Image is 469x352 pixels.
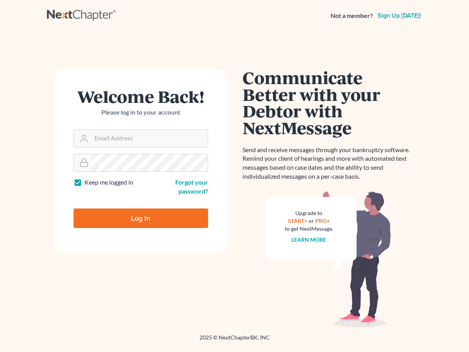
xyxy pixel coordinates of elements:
[175,178,208,195] a: Forgot your password?
[309,217,314,224] span: or
[331,11,373,20] strong: Not a member?
[288,217,307,224] a: START+
[285,225,333,233] div: to get NextMessage.
[315,217,330,224] a: PRO+
[74,208,208,228] input: Log In
[74,108,208,117] p: Please log in to your account
[243,69,415,136] h1: Communicate Better with your Debtor with NextMessage
[74,88,208,105] h1: Welcome Back!
[266,190,391,327] img: nextmessage_bg-59042aed3d76b12b5cd301f8e5b87938c9018125f34e5fa2b7a6b67550977c72.svg
[291,236,326,243] a: Learn more
[47,334,422,348] div: 2025 © NextChapterBK, INC
[92,130,208,147] input: Email Address
[84,178,133,187] label: Keep me logged in
[243,145,415,181] p: Send and receive messages through your bankruptcy software. Remind your client of hearings and mo...
[285,209,333,217] div: Upgrade to
[376,13,422,19] a: Sign up [DATE]!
